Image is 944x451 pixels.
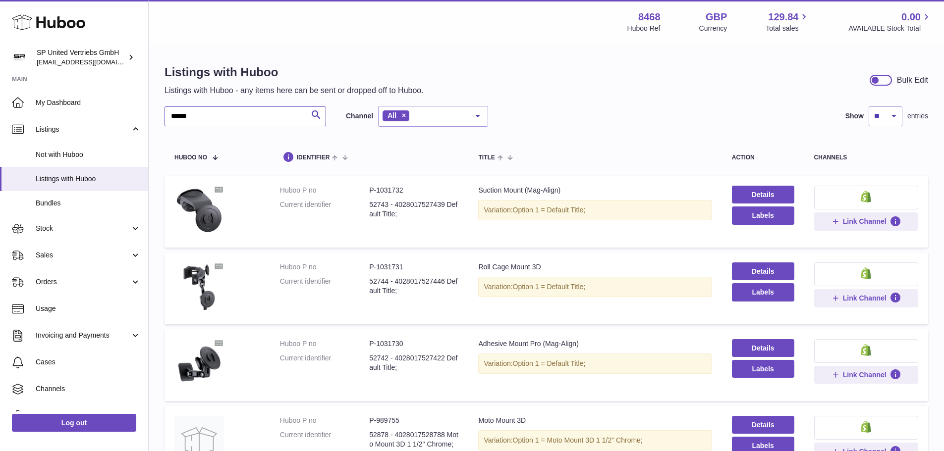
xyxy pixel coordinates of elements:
span: AVAILABLE Stock Total [848,24,932,33]
span: Channels [36,384,141,394]
img: shopify-small.png [861,421,871,433]
dt: Current identifier [280,277,369,296]
span: Option 1 = Moto Mount 3D 1 1/2" Chrome; [513,436,643,444]
span: Link Channel [843,294,887,302]
a: 0.00 AVAILABLE Stock Total [848,10,932,33]
dt: Huboo P no [280,262,369,272]
div: Roll Cage Mount 3D [478,262,712,272]
span: Settings [36,411,141,420]
div: Huboo Ref [627,24,661,33]
span: Link Channel [843,217,887,226]
span: 129.84 [768,10,798,24]
img: Roll Cage Mount 3D [174,262,224,312]
span: Stock [36,224,130,233]
span: All [388,111,396,119]
div: Suction Mount (Mag-Align) [478,186,712,195]
div: SP United Vertriebs GmbH [37,48,126,67]
span: Orders [36,277,130,287]
span: Huboo no [174,154,207,161]
button: Labels [732,206,794,224]
dd: 52743 - 4028017527439 Default Title; [369,200,458,219]
span: Option 1 = Default Title; [513,283,586,291]
button: Labels [732,283,794,301]
strong: 8468 [638,10,661,24]
span: Usage [36,304,141,313]
dt: Current identifier [280,430,369,449]
span: 0.00 [901,10,921,24]
span: Listings with Huboo [36,174,141,184]
dt: Huboo P no [280,186,369,195]
img: shopify-small.png [861,191,871,202]
dd: P-989755 [369,416,458,425]
dt: Current identifier [280,353,369,372]
a: Details [732,262,794,280]
span: Invoicing and Payments [36,331,130,340]
dd: P-1031731 [369,262,458,272]
dt: Huboo P no [280,416,369,425]
img: Suction Mount (Mag-Align) [174,186,224,235]
span: Sales [36,251,130,260]
p: Listings with Huboo - any items here can be sent or dropped off to Huboo. [165,85,424,96]
span: Bundles [36,199,141,208]
span: identifier [297,154,330,161]
button: Link Channel [814,366,918,384]
a: Log out [12,414,136,432]
dd: P-1031732 [369,186,458,195]
div: Currency [699,24,727,33]
div: channels [814,154,918,161]
dd: P-1031730 [369,339,458,349]
strong: GBP [706,10,727,24]
div: Bulk Edit [897,75,928,86]
a: Details [732,339,794,357]
button: Link Channel [814,212,918,230]
button: Labels [732,360,794,378]
label: Channel [346,111,373,121]
span: Option 1 = Default Title; [513,206,586,214]
img: shopify-small.png [861,267,871,279]
span: Total sales [766,24,810,33]
div: Moto Mount 3D [478,416,712,425]
div: action [732,154,794,161]
span: Cases [36,357,141,367]
dd: 52744 - 4028017527446 Default Title; [369,277,458,296]
dd: 52878 - 4028017528788 Moto Mount 3D 1 1/2" Chrome; [369,430,458,449]
dt: Current identifier [280,200,369,219]
span: My Dashboard [36,98,141,107]
img: shopify-small.png [861,344,871,356]
img: Adhesive Mount Pro (Mag-Align) [174,339,224,389]
span: entries [907,111,928,121]
button: Link Channel [814,289,918,307]
dd: 52742 - 4028017527422 Default Title; [369,353,458,372]
a: 129.84 Total sales [766,10,810,33]
div: Adhesive Mount Pro (Mag-Align) [478,339,712,349]
a: Details [732,416,794,434]
div: Variation: [478,353,712,374]
dt: Huboo P no [280,339,369,349]
span: Listings [36,125,130,134]
span: Link Channel [843,370,887,379]
h1: Listings with Huboo [165,64,424,80]
label: Show [845,111,864,121]
span: title [478,154,495,161]
div: Variation: [478,200,712,220]
span: Option 1 = Default Title; [513,359,586,367]
a: Details [732,186,794,203]
img: internalAdmin-8468@internal.huboo.com [12,50,27,65]
span: Not with Huboo [36,150,141,159]
div: Variation: [478,277,712,297]
span: [EMAIL_ADDRESS][DOMAIN_NAME] [37,58,146,66]
div: Variation: [478,430,712,451]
